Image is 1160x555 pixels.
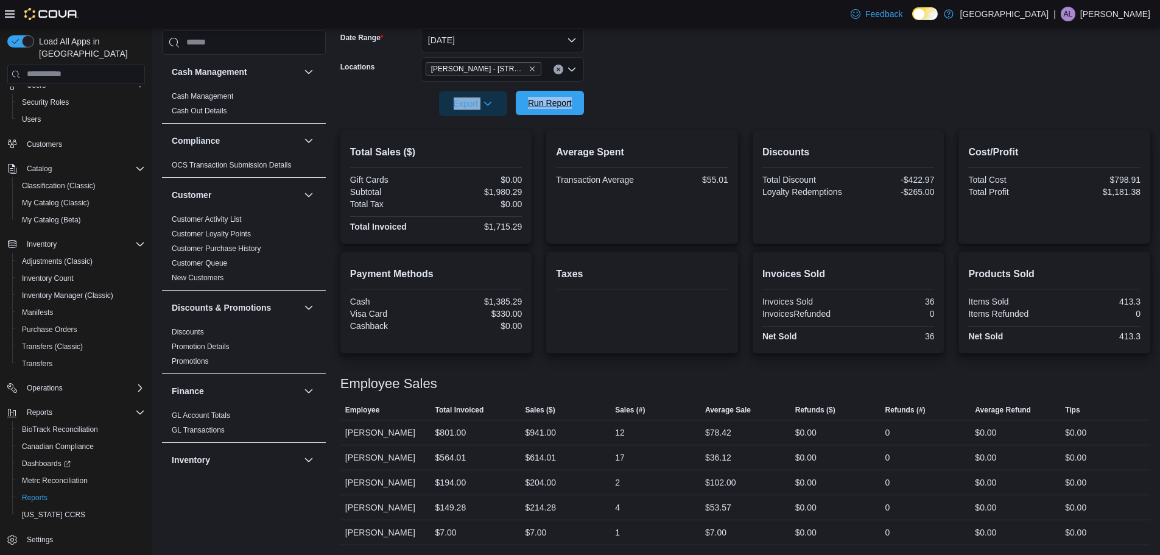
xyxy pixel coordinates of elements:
h2: Discounts [762,145,935,160]
div: $1,715.29 [438,222,522,232]
span: Reports [22,493,47,503]
span: Operations [22,381,145,395]
span: Tips [1065,405,1080,415]
span: Users [17,112,145,127]
span: Inventory [27,239,57,249]
button: Cash Management [301,65,316,79]
div: $1,980.29 [438,187,522,197]
div: $614.01 [525,450,556,465]
span: Customers [22,136,145,152]
span: Purchase Orders [17,322,145,337]
span: Transfers [17,356,145,371]
button: Manifests [12,304,150,321]
a: New Customers [172,274,223,282]
a: Settings [22,532,58,547]
div: [PERSON_NAME] [340,420,431,445]
div: $0.00 [1065,525,1086,540]
button: Reports [2,404,150,421]
h2: Invoices Sold [762,267,935,281]
a: [US_STATE] CCRS [17,507,90,522]
div: InvoicesRefunded [762,309,846,319]
h3: Finance [172,385,204,397]
div: Items Refunded [968,309,1052,319]
span: Classen - 1217 N. Classen Blvd [426,62,541,76]
button: Operations [2,380,150,397]
div: Transaction Average [556,175,639,185]
div: $0.00 [795,450,817,465]
span: Export [446,91,500,116]
span: Settings [22,532,145,547]
button: My Catalog (Beta) [12,211,150,228]
span: Users [22,115,41,124]
a: Classification (Classic) [17,179,100,193]
div: $0.00 [1065,500,1086,515]
div: Cashback [350,321,434,331]
button: Discounts & Promotions [172,302,299,314]
button: Catalog [22,161,57,176]
a: Dashboards [12,455,150,472]
span: Sales (#) [615,405,645,415]
span: Security Roles [22,97,69,107]
div: Customer [162,212,326,290]
span: [US_STATE] CCRS [22,510,85,520]
div: Finance [162,408,326,442]
div: $204.00 [525,475,556,490]
span: Average Refund [975,405,1031,415]
a: Dashboards [17,456,76,471]
span: GL Transactions [172,425,225,435]
div: Total Tax [350,199,434,209]
div: [PERSON_NAME] [340,445,431,470]
span: Sales ($) [525,405,555,415]
a: Transfers (Classic) [17,339,88,354]
div: 0 [885,450,890,465]
h2: Taxes [556,267,728,281]
a: Inventory Manager (Classic) [17,288,118,303]
div: -$422.97 [851,175,934,185]
h3: Compliance [172,135,220,147]
div: $7.00 [705,525,726,540]
strong: Net Sold [762,331,797,341]
div: [PERSON_NAME] [340,470,431,495]
span: Customer Loyalty Points [172,229,251,239]
a: Security Roles [17,95,74,110]
span: Customer Purchase History [172,244,261,253]
span: Promotions [172,356,209,366]
a: Customer Queue [172,259,227,267]
div: Total Discount [762,175,846,185]
input: Dark Mode [912,7,938,20]
span: Employee [345,405,380,415]
button: Cash Management [172,66,299,78]
div: Discounts & Promotions [162,325,326,373]
span: BioTrack Reconciliation [17,422,145,437]
span: Adjustments (Classic) [17,254,145,269]
button: Inventory [301,453,316,467]
button: Reports [12,489,150,506]
strong: Net Sold [968,331,1003,341]
button: BioTrack Reconciliation [12,421,150,438]
div: $102.00 [705,475,736,490]
div: $0.00 [795,425,817,440]
a: Adjustments (Classic) [17,254,97,269]
span: Classification (Classic) [17,179,145,193]
span: GL Account Totals [172,411,230,420]
a: OCS Transaction Submission Details [172,161,292,169]
div: $0.00 [795,525,817,540]
span: Reports [27,408,52,417]
button: Inventory [172,454,299,466]
div: $801.00 [435,425,466,440]
button: Inventory [22,237,62,252]
span: Customer Activity List [172,214,242,224]
button: Open list of options [567,65,577,74]
div: -$265.00 [851,187,934,197]
div: $53.57 [705,500,731,515]
a: Canadian Compliance [17,439,99,454]
span: Inventory Manager (Classic) [22,291,113,300]
span: My Catalog (Beta) [22,215,81,225]
div: 0 [885,525,890,540]
a: My Catalog (Beta) [17,213,86,227]
button: Users [12,111,150,128]
span: Dashboards [17,456,145,471]
button: Transfers [12,355,150,372]
span: My Catalog (Classic) [22,198,90,208]
div: Items Sold [968,297,1052,306]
